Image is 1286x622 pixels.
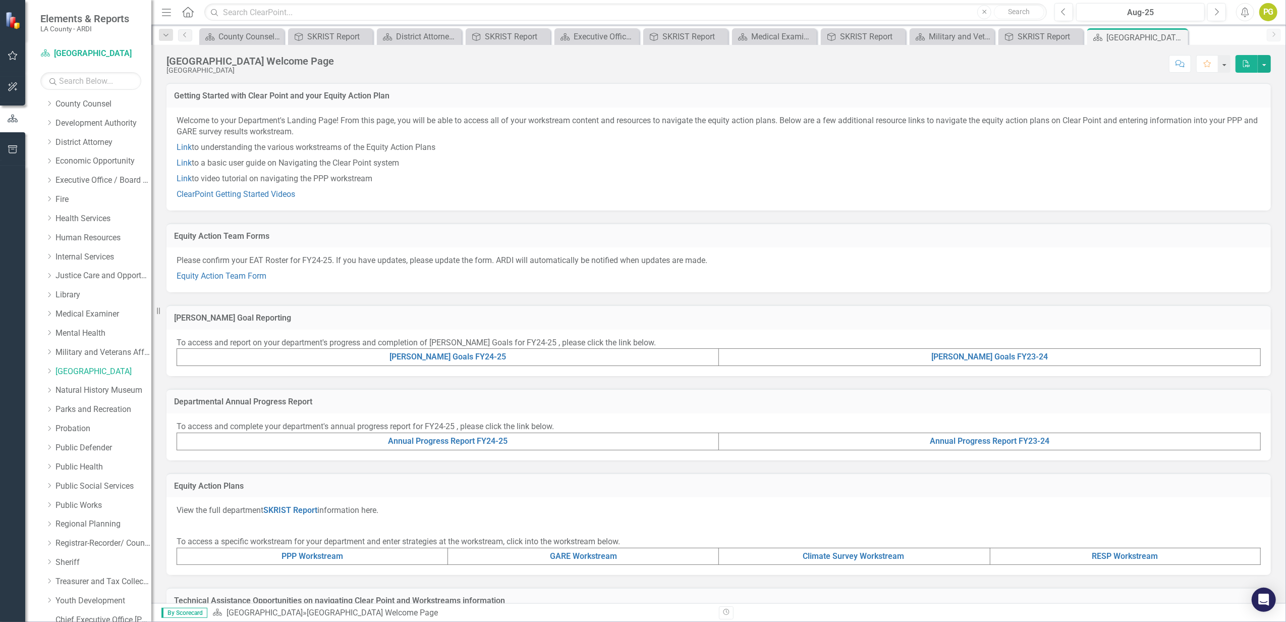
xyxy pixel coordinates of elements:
[174,91,1263,100] h3: Getting Started with Clear Point and your Equity Action Plan
[389,352,506,361] a: [PERSON_NAME] Goals FY24-25
[55,404,151,416] a: Parks and Recreation
[912,30,992,43] a: Military and Veterans Affairs Welcome Page
[557,30,637,43] a: Executive Office / Board of Supervisors Welcome Page
[1001,30,1081,43] a: SKRIST Report
[161,608,207,618] span: By Scorecard
[1076,3,1205,21] button: Aug-25
[55,576,151,588] a: Treasurer and Tax Collector
[177,140,1261,155] p: to understanding the various workstreams of the Equity Action Plans
[177,337,1261,349] p: To access and report on your department's progress and completion of [PERSON_NAME] Goals for FY24...
[735,30,814,43] a: Medical Examiner Welcome Page
[55,557,151,568] a: Sheriff
[55,155,151,167] a: Economic Opportunity
[177,255,1261,269] p: Please confirm your EAT Roster for FY24-25. If you have updates, please update the form. ARDI wil...
[174,482,1263,491] h3: Equity Action Plans
[166,67,334,74] div: [GEOGRAPHIC_DATA]
[55,137,151,148] a: District Attorney
[1106,31,1186,44] div: [GEOGRAPHIC_DATA] Welcome Page
[55,308,151,320] a: Medical Examiner
[177,505,1261,519] p: View the full department information here.
[166,56,334,67] div: [GEOGRAPHIC_DATA] Welcome Page
[55,481,151,492] a: Public Social Services
[177,155,1261,171] p: to a basic user guide on Navigating the Clear Point system
[177,171,1261,187] p: to video tutorial on navigating the PPP workstream
[177,158,192,168] a: Link
[55,213,151,225] a: Health Services
[263,505,317,515] a: SKRIST Report
[55,500,151,511] a: Public Works
[55,289,151,301] a: Library
[174,314,1263,323] h3: [PERSON_NAME] Goal Reporting
[307,608,438,617] div: [GEOGRAPHIC_DATA] Welcome Page
[291,30,370,43] a: SKRIST Report
[994,5,1044,19] button: Search
[55,251,151,263] a: Internal Services
[1092,551,1158,561] a: RESP Workstream
[177,189,295,199] a: ClearPoint Getting Started Videos
[282,551,343,561] a: PPP Workstream
[840,30,903,43] div: SKRIST Report
[55,232,151,244] a: Human Resources
[55,194,151,205] a: Fire
[212,607,711,619] div: »
[177,174,192,183] a: Link
[177,534,1261,548] p: To access a specific workstream for your department and enter strategies at the workstream, click...
[930,436,1049,446] a: Annual Progress Report FY23-24
[204,4,1047,21] input: Search ClearPoint...
[174,596,1263,605] h3: Technical Assistance Opportunities on navigating Clear Point and Workstreams information
[55,270,151,282] a: Justice Care and Opportunity
[55,385,151,396] a: Natural History Museum
[1252,588,1276,612] div: Open Intercom Messenger
[5,11,23,29] img: ClearPoint Strategy
[177,271,266,281] a: Equity Action Team Form
[55,175,151,186] a: Executive Office / Board of Supervisors
[40,13,129,25] span: Elements & Reports
[174,232,1263,241] h3: Equity Action Team Forms
[468,30,548,43] a: SKRIST Report
[55,98,151,110] a: County Counsel
[55,347,151,358] a: Military and Veterans Affair
[177,115,1261,140] p: Welcome to your Department's Landing Page! From this page, you will be able to access all of your...
[803,551,904,561] a: Climate Survey Workstream
[177,421,1261,433] p: To access and complete your department's annual progress report for FY24-25 , please click the li...
[1259,3,1277,21] button: PG
[218,30,282,43] div: County Counsel Welcome Page
[177,142,192,152] a: Link
[55,366,151,378] a: [GEOGRAPHIC_DATA]
[227,608,303,617] a: [GEOGRAPHIC_DATA]
[550,551,617,561] a: GARE Workstream
[931,352,1048,361] a: [PERSON_NAME] Goals FY23-24
[55,423,151,435] a: Probation
[751,30,814,43] div: Medical Examiner Welcome Page
[1009,8,1030,16] span: Search
[55,595,151,607] a: Youth Development
[1080,7,1201,19] div: Aug-25
[388,436,508,446] a: Annual Progress Report FY24-25
[929,30,992,43] div: Military and Veterans Affairs Welcome Page
[202,30,282,43] a: County Counsel Welcome Page
[40,48,141,60] a: [GEOGRAPHIC_DATA]
[55,519,151,530] a: Regional Planning
[55,442,151,454] a: Public Defender
[379,30,459,43] a: District Attorney Welcome Page
[40,25,129,33] small: LA County - ARDI
[396,30,459,43] div: District Attorney Welcome Page
[40,72,141,90] input: Search Below...
[174,397,1263,406] h3: Departmental Annual Progress Report
[307,30,370,43] div: SKRIST Report
[1018,30,1081,43] div: SKRIST Report
[55,461,151,473] a: Public Health
[55,538,151,549] a: Registrar-Recorder/ County Clerk
[823,30,903,43] a: SKRIST Report
[55,118,151,129] a: Development Authority
[485,30,548,43] div: SKRIST Report
[55,328,151,339] a: Mental Health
